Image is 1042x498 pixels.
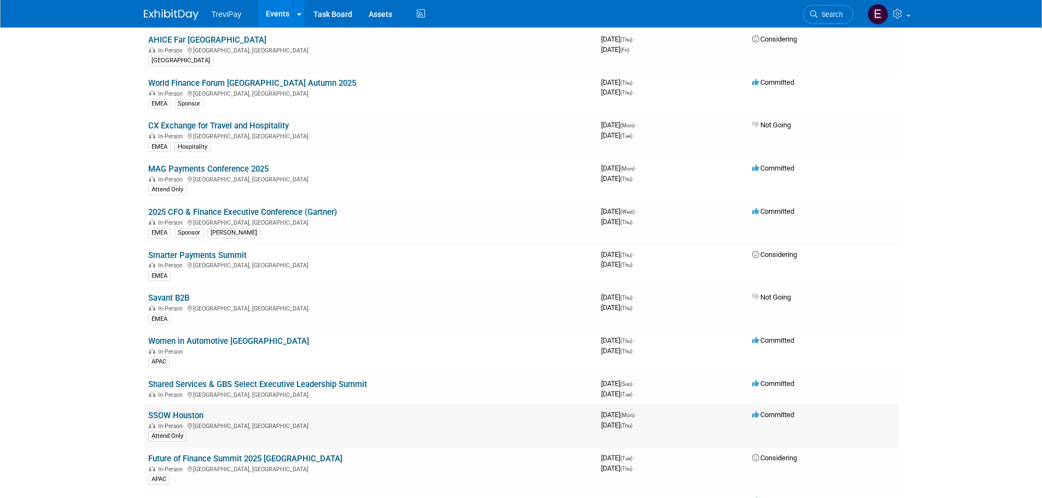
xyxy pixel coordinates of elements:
span: [DATE] [601,218,632,226]
a: Smarter Payments Summit [148,250,247,260]
span: (Thu) [620,423,632,429]
span: Committed [752,411,794,419]
a: Shared Services & GBS Select Executive Leadership Summit [148,379,367,389]
span: [DATE] [601,454,636,462]
div: EMEA [148,99,171,109]
div: [GEOGRAPHIC_DATA], [GEOGRAPHIC_DATA] [148,421,592,430]
span: (Tue) [620,455,632,461]
span: In-Person [158,47,186,54]
span: In-Person [158,466,186,473]
span: Not Going [752,293,791,301]
span: [DATE] [601,174,632,183]
span: [DATE] [601,45,629,54]
span: (Wed) [620,209,634,215]
a: Women in Automotive [GEOGRAPHIC_DATA] [148,336,309,346]
span: [DATE] [601,131,632,139]
span: [DATE] [601,260,632,268]
div: Hospitality [174,142,211,152]
span: In-Person [158,348,186,355]
div: EMEA [148,314,171,324]
span: (Thu) [620,305,632,311]
span: [DATE] [601,336,636,344]
div: [GEOGRAPHIC_DATA], [GEOGRAPHIC_DATA] [148,218,592,226]
span: - [634,35,636,43]
span: Search [818,10,843,19]
span: In-Person [158,391,186,399]
span: - [636,121,638,129]
span: [DATE] [601,207,638,215]
span: [DATE] [601,379,636,388]
span: In-Person [158,90,186,97]
img: In-Person Event [149,466,155,471]
span: (Thu) [620,80,632,86]
span: (Thu) [620,37,632,43]
span: - [634,78,636,86]
span: [DATE] [601,121,638,129]
span: (Thu) [620,348,632,354]
span: - [636,164,638,172]
a: SSOW Houston [148,411,203,420]
span: (Thu) [620,466,632,472]
span: Committed [752,379,794,388]
span: [DATE] [601,464,632,472]
span: (Tue) [620,133,632,139]
div: [GEOGRAPHIC_DATA], [GEOGRAPHIC_DATA] [148,89,592,97]
span: (Thu) [620,338,632,344]
span: Considering [752,250,797,259]
span: [DATE] [601,390,632,398]
div: Attend Only [148,185,187,195]
span: (Fri) [620,47,629,53]
span: Not Going [752,121,791,129]
img: In-Person Event [149,90,155,96]
span: In-Person [158,262,186,269]
div: [GEOGRAPHIC_DATA] [148,56,213,66]
img: Eric Shipe [868,4,888,25]
img: In-Person Event [149,305,155,310]
span: Committed [752,164,794,172]
div: Attend Only [148,431,187,441]
span: In-Person [158,133,186,140]
span: [DATE] [601,303,632,312]
div: [GEOGRAPHIC_DATA], [GEOGRAPHIC_DATA] [148,390,592,399]
span: - [634,336,636,344]
span: (Tue) [620,391,632,397]
span: In-Person [158,423,186,430]
a: World Finance Forum [GEOGRAPHIC_DATA] Autumn 2025 [148,78,356,88]
img: In-Person Event [149,176,155,181]
a: Savant B2B [148,293,189,303]
div: Sponsor [174,228,203,238]
span: [DATE] [601,88,632,96]
span: [DATE] [601,164,638,172]
img: In-Person Event [149,348,155,354]
div: [PERSON_NAME] [207,228,260,238]
img: ExhibitDay [144,9,199,20]
img: In-Person Event [149,423,155,428]
div: Sponsor [174,99,203,109]
span: - [636,411,638,419]
span: [DATE] [601,421,632,429]
div: [GEOGRAPHIC_DATA], [GEOGRAPHIC_DATA] [148,464,592,473]
div: [GEOGRAPHIC_DATA], [GEOGRAPHIC_DATA] [148,174,592,183]
span: Committed [752,336,794,344]
span: TreviPay [212,10,242,19]
span: In-Person [158,305,186,312]
span: (Mon) [620,166,634,172]
div: EMEA [148,142,171,152]
span: - [636,207,638,215]
img: In-Person Event [149,133,155,138]
span: Considering [752,454,797,462]
a: Search [803,5,853,24]
span: (Thu) [620,176,632,182]
div: EMEA [148,271,171,281]
span: [DATE] [601,293,636,301]
span: (Sun) [620,381,632,387]
span: [DATE] [601,411,638,419]
div: [GEOGRAPHIC_DATA], [GEOGRAPHIC_DATA] [148,303,592,312]
img: In-Person Event [149,262,155,267]
span: [DATE] [601,250,636,259]
div: [GEOGRAPHIC_DATA], [GEOGRAPHIC_DATA] [148,131,592,140]
span: (Thu) [620,262,632,268]
span: (Thu) [620,252,632,258]
span: Committed [752,207,794,215]
span: Considering [752,35,797,43]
